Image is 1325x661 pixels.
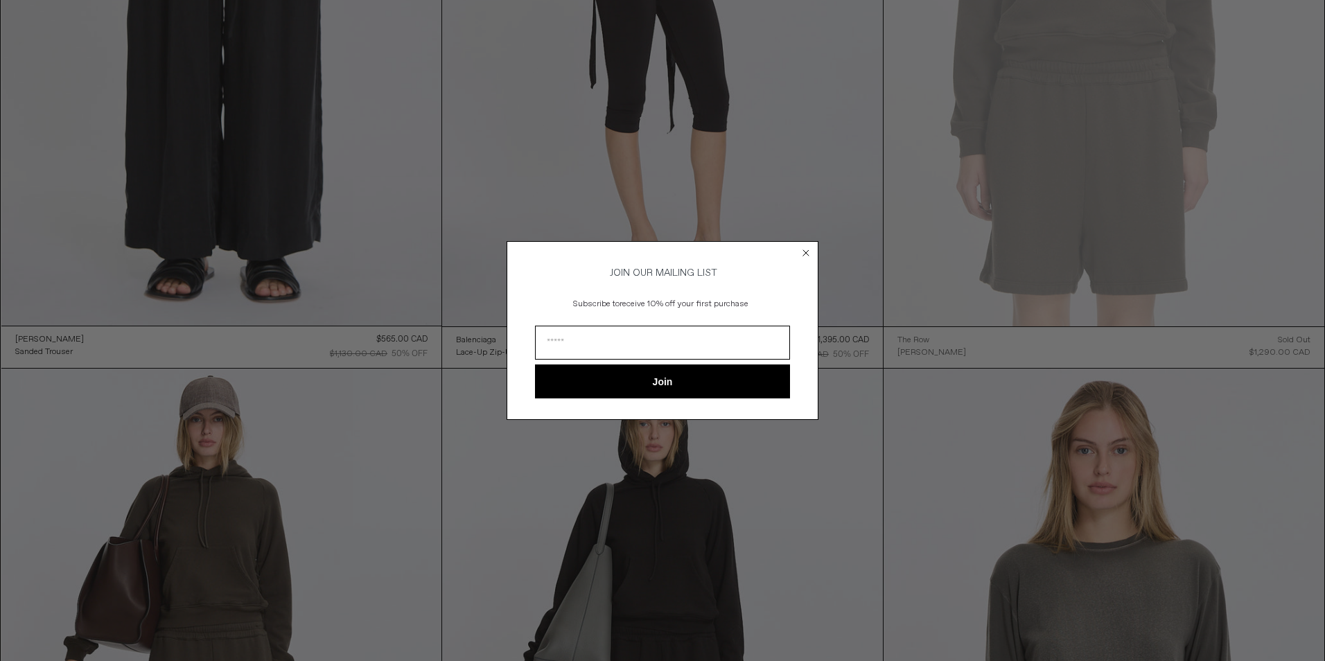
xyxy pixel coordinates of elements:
[799,246,813,260] button: Close dialog
[535,326,790,360] input: Email
[608,267,717,279] span: JOIN OUR MAILING LIST
[535,364,790,398] button: Join
[620,299,748,310] span: receive 10% off your first purchase
[573,299,620,310] span: Subscribe to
